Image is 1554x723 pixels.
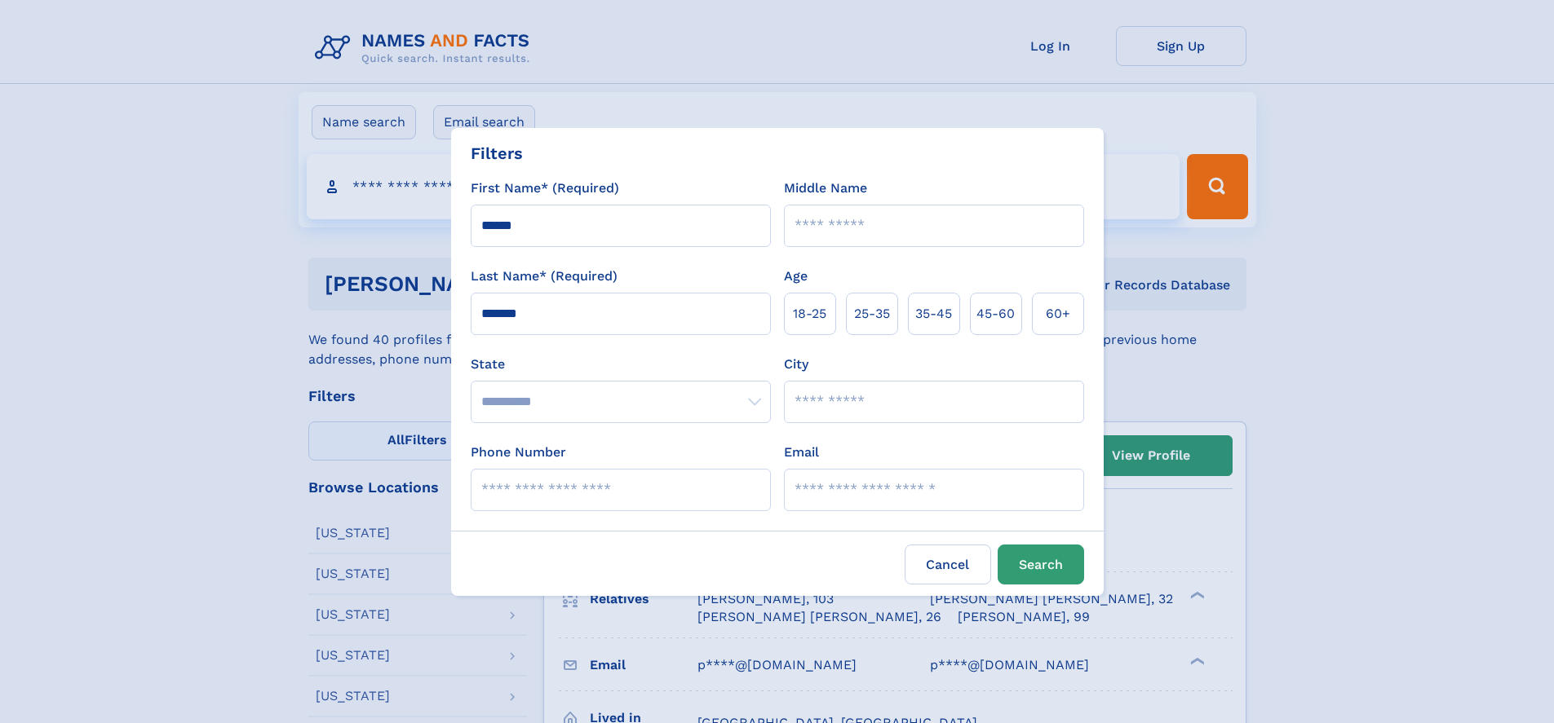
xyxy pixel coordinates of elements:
[784,355,808,374] label: City
[976,304,1015,324] span: 45‑60
[784,179,867,198] label: Middle Name
[784,267,808,286] label: Age
[471,443,566,462] label: Phone Number
[471,141,523,165] div: Filters
[998,544,1084,584] button: Search
[854,304,890,324] span: 25‑35
[915,304,952,324] span: 35‑45
[1046,304,1070,324] span: 60+
[784,443,819,462] label: Email
[905,544,991,584] label: Cancel
[471,355,771,374] label: State
[471,179,619,198] label: First Name* (Required)
[793,304,826,324] span: 18‑25
[471,267,618,286] label: Last Name* (Required)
